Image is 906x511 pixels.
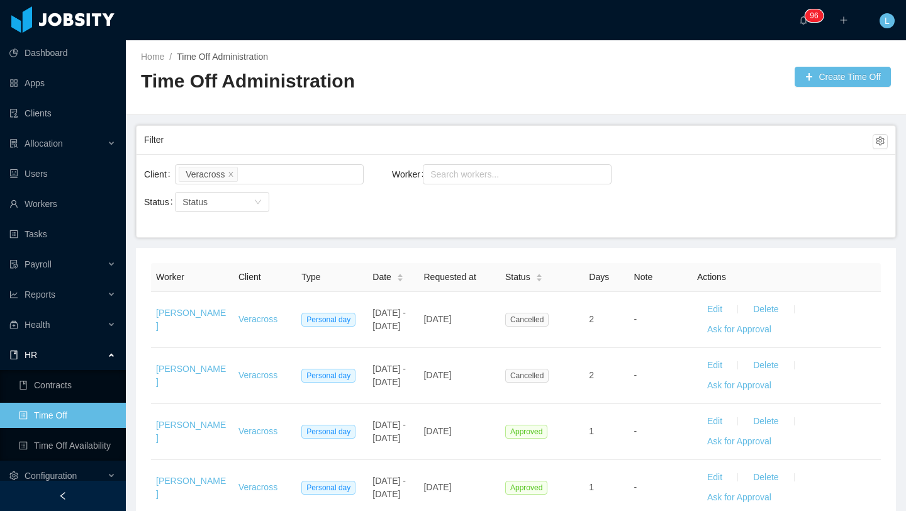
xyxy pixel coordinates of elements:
[392,169,429,179] label: Worker
[9,70,116,96] a: icon: appstoreApps
[396,272,404,281] div: Sort
[697,300,732,320] button: Edit
[144,169,176,179] label: Client
[141,69,516,94] h2: Time Off Administration
[182,197,208,207] span: Status
[19,373,116,398] a: icon: bookContracts
[372,364,406,387] span: [DATE] - [DATE]
[372,476,406,499] span: [DATE] - [DATE]
[238,482,277,492] a: Veracross
[372,271,391,284] span: Date
[799,16,808,25] i: icon: bell
[9,161,116,186] a: icon: robotUsers
[19,403,116,428] a: icon: profileTime Off
[839,16,848,25] i: icon: plus
[169,52,172,62] span: /
[25,471,77,481] span: Configuration
[25,138,63,149] span: Allocation
[9,471,18,480] i: icon: setting
[423,272,476,282] span: Requested at
[141,52,164,62] a: Home
[9,191,116,216] a: icon: userWorkers
[697,376,781,396] button: Ask for Approval
[25,350,37,360] span: HR
[535,277,542,281] i: icon: caret-down
[697,468,732,488] button: Edit
[240,167,247,182] input: Client
[186,167,225,181] div: Veracross
[9,260,18,269] i: icon: file-protect
[301,369,355,383] span: Personal day
[810,9,814,22] p: 9
[697,320,781,340] button: Ask for Approval
[372,420,406,443] span: [DATE] - [DATE]
[697,272,726,282] span: Actions
[589,370,594,380] span: 2
[427,167,433,182] input: Worker
[589,314,594,324] span: 2
[301,481,355,495] span: Personal day
[505,481,547,495] span: Approved
[228,171,234,178] i: icon: close
[254,198,262,207] i: icon: down
[9,222,116,247] a: icon: profileTasks
[423,482,451,492] span: [DATE]
[9,101,116,126] a: icon: auditClients
[156,476,226,499] a: [PERSON_NAME]
[156,272,184,282] span: Worker
[589,272,609,282] span: Days
[814,9,819,22] p: 6
[589,482,594,492] span: 1
[505,271,530,284] span: Status
[19,433,116,458] a: icon: profileTime Off Availability
[238,370,277,380] a: Veracross
[430,168,593,181] div: Search workers...
[301,313,355,327] span: Personal day
[396,277,403,281] i: icon: caret-down
[634,314,637,324] span: -
[634,426,637,436] span: -
[885,13,890,28] span: L
[505,369,549,383] span: Cancelled
[177,52,268,62] a: Time Off Administration
[9,290,18,299] i: icon: line-chart
[144,128,873,152] div: Filter
[156,308,226,331] a: [PERSON_NAME]
[9,320,18,329] i: icon: medicine-box
[144,197,178,207] label: Status
[156,364,226,387] a: [PERSON_NAME]
[238,314,277,324] a: Veracross
[423,426,451,436] span: [DATE]
[423,370,451,380] span: [DATE]
[697,412,732,432] button: Edit
[505,425,547,439] span: Approved
[25,289,55,300] span: Reports
[634,482,637,492] span: -
[301,272,320,282] span: Type
[697,356,732,376] button: Edit
[743,300,788,320] button: Delete
[238,272,261,282] span: Client
[805,9,823,22] sup: 96
[634,272,653,282] span: Note
[372,308,406,331] span: [DATE] - [DATE]
[743,468,788,488] button: Delete
[179,167,238,182] li: Veracross
[505,313,549,327] span: Cancelled
[697,488,781,508] button: Ask for Approval
[9,139,18,148] i: icon: solution
[535,272,542,276] i: icon: caret-up
[589,426,594,436] span: 1
[238,426,277,436] a: Veracross
[9,351,18,359] i: icon: book
[423,314,451,324] span: [DATE]
[743,412,788,432] button: Delete
[634,370,637,380] span: -
[9,40,116,65] a: icon: pie-chartDashboard
[156,420,226,443] a: [PERSON_NAME]
[535,272,543,281] div: Sort
[697,432,781,452] button: Ask for Approval
[25,259,52,269] span: Payroll
[873,134,888,149] button: icon: setting
[795,67,891,87] button: icon: plusCreate Time Off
